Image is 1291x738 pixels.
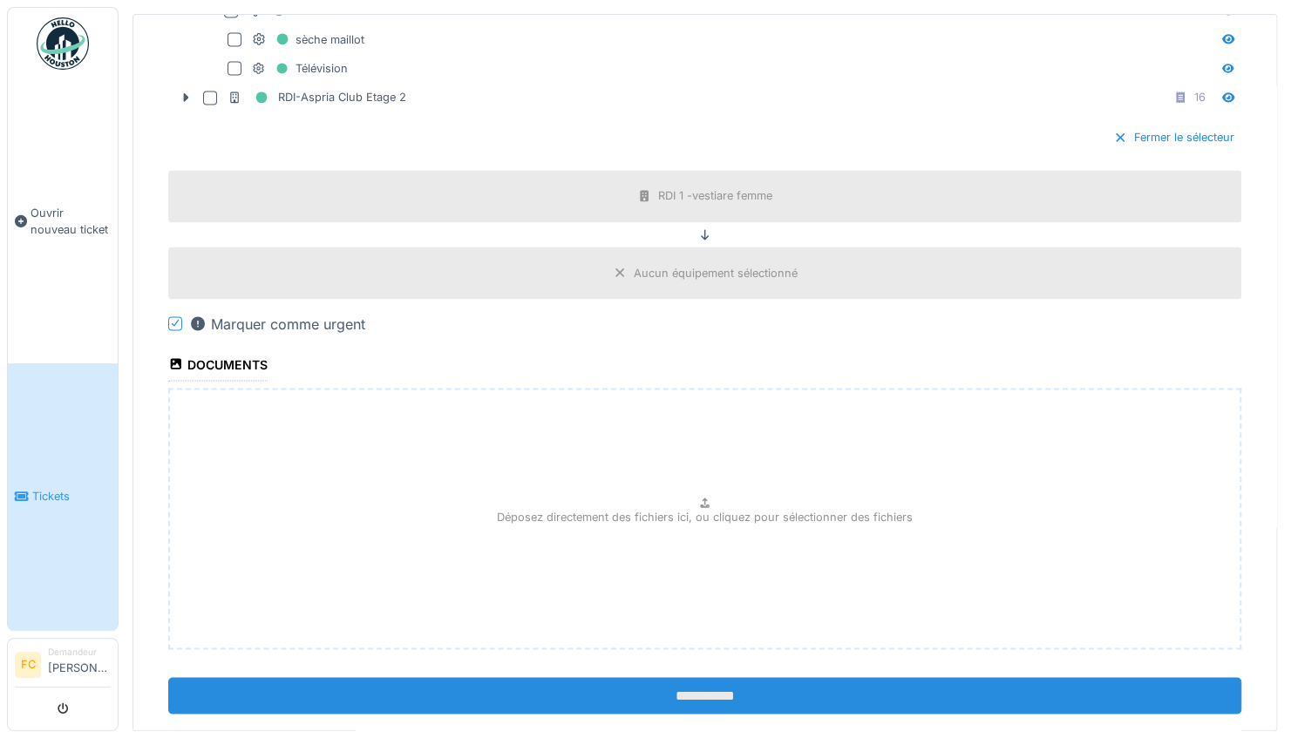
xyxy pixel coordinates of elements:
[658,187,772,204] div: RDI 1 -vestiare femme
[15,652,41,678] li: FC
[8,363,118,631] a: Tickets
[168,351,268,381] div: Documents
[8,79,118,363] a: Ouvrir nouveau ticket
[634,264,798,281] div: Aucun équipement sélectionné
[228,86,406,108] div: RDI-Aspria Club Etage 2
[15,646,111,687] a: FC Demandeur[PERSON_NAME]
[252,29,364,51] div: sèche maillot
[48,646,111,683] li: [PERSON_NAME]
[497,508,913,525] p: Déposez directement des fichiers ici, ou cliquez pour sélectionner des fichiers
[37,17,89,70] img: Badge_color-CXgf-gQk.svg
[1106,125,1241,149] div: Fermer le sélecteur
[48,646,111,659] div: Demandeur
[189,313,365,334] div: Marquer comme urgent
[252,58,348,79] div: Télévision
[1194,89,1206,105] div: 16
[32,488,111,504] span: Tickets
[31,205,111,238] span: Ouvrir nouveau ticket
